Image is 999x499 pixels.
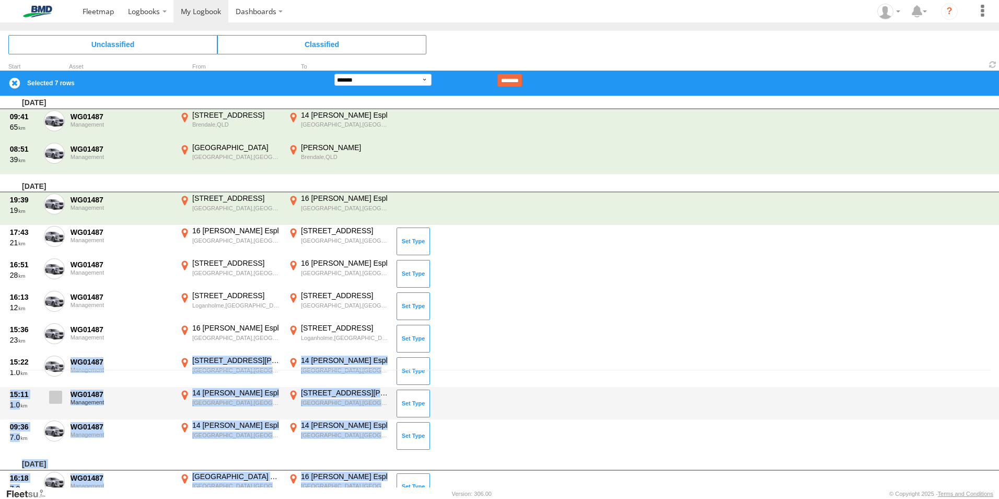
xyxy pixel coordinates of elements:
div: [STREET_ADDRESS][PERSON_NAME] [192,356,281,365]
div: 16 [PERSON_NAME] Espl [301,194,389,203]
div: [STREET_ADDRESS] [192,291,281,300]
div: [GEOGRAPHIC_DATA],[GEOGRAPHIC_DATA] [301,432,389,439]
div: 09:41 [10,112,38,121]
div: To [286,64,391,70]
div: Management [71,269,172,276]
div: Loganholme,[GEOGRAPHIC_DATA] [301,334,389,342]
label: Click to View Event Location [178,143,282,173]
div: [GEOGRAPHIC_DATA],[GEOGRAPHIC_DATA] [301,237,389,244]
div: [GEOGRAPHIC_DATA],[GEOGRAPHIC_DATA] [301,121,389,128]
div: 15:36 [10,325,38,334]
div: [GEOGRAPHIC_DATA],[GEOGRAPHIC_DATA] [192,399,281,406]
div: [GEOGRAPHIC_DATA] Acc [192,472,281,481]
div: [GEOGRAPHIC_DATA] [192,143,281,152]
div: 14 [PERSON_NAME] Espl [301,421,389,430]
div: WG01487 [71,473,172,483]
div: 14 [PERSON_NAME] Espl [192,388,281,398]
label: Clear Selection [8,77,21,89]
label: Click to View Event Location [286,143,391,173]
div: 12 [10,303,38,312]
div: [STREET_ADDRESS] [301,323,389,333]
div: [GEOGRAPHIC_DATA],[GEOGRAPHIC_DATA] [192,237,281,244]
div: 7.0 [10,433,38,442]
div: Brendale,QLD [301,153,389,161]
label: Click to View Event Location [286,226,391,256]
div: [STREET_ADDRESS][PERSON_NAME] [301,388,389,398]
div: [GEOGRAPHIC_DATA],[GEOGRAPHIC_DATA] [192,432,281,439]
span: Click to view Classified Trips [217,35,426,54]
div: 1.0 [10,400,38,410]
div: Asset [69,64,173,70]
div: 39 [10,155,38,164]
div: 16:18 [10,473,38,483]
div: 08:51 [10,144,38,154]
span: Refresh [986,60,999,70]
label: Click to View Event Location [286,388,391,418]
div: 16 [PERSON_NAME] Espl [301,258,389,268]
div: [GEOGRAPHIC_DATA],[GEOGRAPHIC_DATA] [192,269,281,277]
div: [STREET_ADDRESS] [192,194,281,203]
div: 16 [PERSON_NAME] Espl [301,472,389,481]
div: WG01487 [71,112,172,121]
div: [GEOGRAPHIC_DATA],[GEOGRAPHIC_DATA] [301,205,389,212]
label: Click to View Event Location [178,356,282,386]
div: Management [71,302,172,308]
button: Click to Set [397,390,430,417]
label: Click to View Event Location [286,356,391,386]
label: Click to View Event Location [178,291,282,321]
div: WG01487 [71,390,172,399]
a: Visit our Website [6,489,54,499]
div: 15:11 [10,390,38,399]
div: [GEOGRAPHIC_DATA],[GEOGRAPHIC_DATA] [301,482,389,490]
div: 28 [10,270,38,280]
button: Click to Set [397,260,430,287]
div: 14 [PERSON_NAME] Espl [192,421,281,430]
div: 7.0 [10,484,38,493]
label: Click to View Event Location [178,194,282,224]
div: 16 [PERSON_NAME] Espl [192,323,281,333]
div: 21 [10,238,38,247]
div: Management [71,367,172,373]
div: WG01487 [71,357,172,367]
a: Terms and Conditions [938,491,993,497]
div: © Copyright 2025 - [889,491,993,497]
div: 19 [10,206,38,215]
div: Management [71,483,172,489]
div: 16 [PERSON_NAME] Espl [192,226,281,235]
button: Click to Set [397,228,430,255]
div: Management [71,334,172,341]
div: Management [71,121,172,128]
div: Version: 306.00 [452,491,492,497]
label: Click to View Event Location [286,110,391,141]
div: [STREET_ADDRESS] [301,291,389,300]
div: Management [71,154,172,160]
div: [GEOGRAPHIC_DATA],[GEOGRAPHIC_DATA] [192,153,281,161]
div: WG01487 [71,292,172,302]
div: WG01487 [71,422,172,432]
div: 16:13 [10,292,38,302]
div: Management [71,399,172,405]
div: 65 [10,122,38,132]
div: WG01487 [71,260,172,269]
div: [GEOGRAPHIC_DATA],[GEOGRAPHIC_DATA] [301,302,389,309]
div: [STREET_ADDRESS] [192,258,281,268]
div: [GEOGRAPHIC_DATA],[GEOGRAPHIC_DATA] [301,367,389,374]
div: Click to Sort [8,64,40,70]
label: Click to View Event Location [178,421,282,451]
div: [GEOGRAPHIC_DATA],[GEOGRAPHIC_DATA] [192,482,281,490]
i: ? [941,3,958,20]
div: 17:43 [10,228,38,237]
label: Click to View Event Location [286,291,391,321]
div: Management [71,205,172,211]
div: Management [71,237,172,243]
div: [GEOGRAPHIC_DATA],[GEOGRAPHIC_DATA] [301,269,389,277]
label: Click to View Event Location [178,258,282,289]
div: 09:36 [10,422,38,432]
label: Click to View Event Location [178,388,282,418]
div: 19:39 [10,195,38,205]
div: Andrew Millington [874,4,904,19]
label: Click to View Event Location [286,421,391,451]
label: Click to View Event Location [286,258,391,289]
button: Click to Set [397,357,430,384]
label: Click to View Event Location [286,323,391,354]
